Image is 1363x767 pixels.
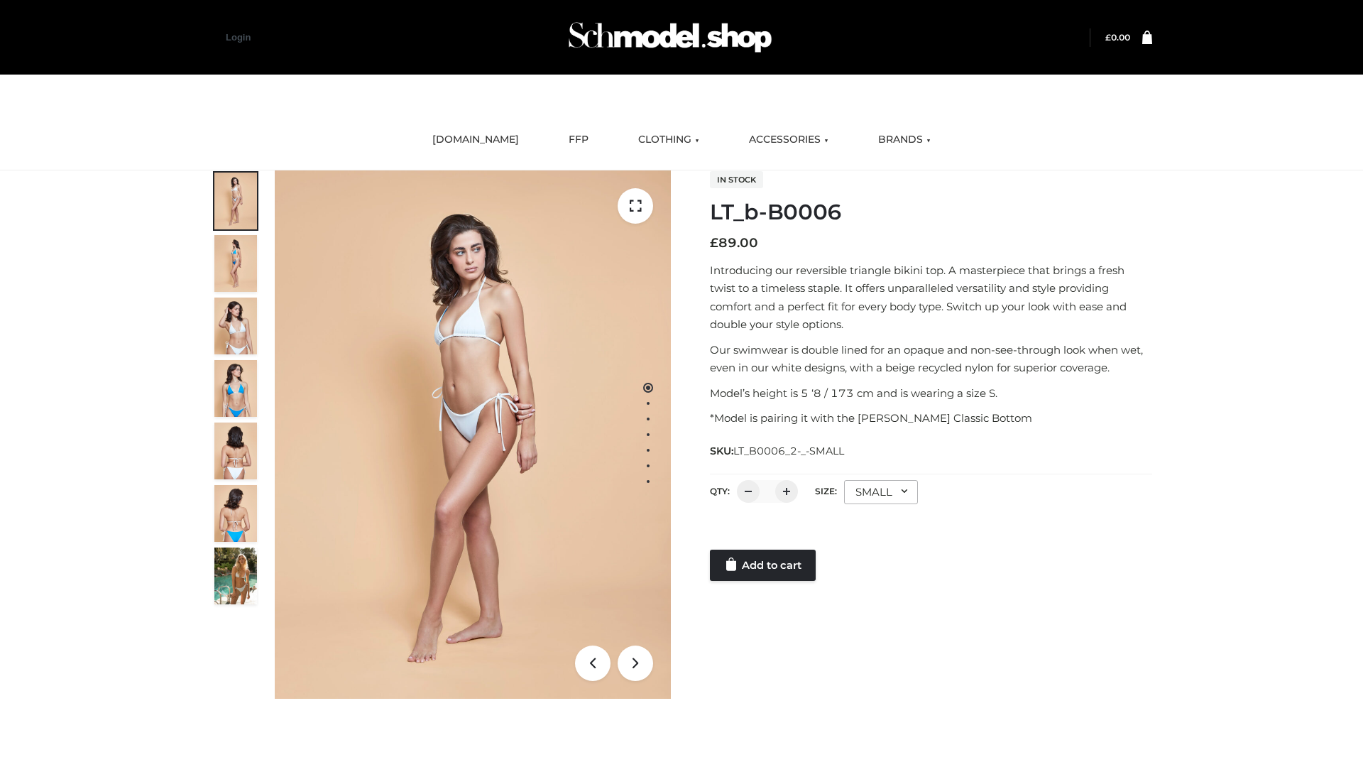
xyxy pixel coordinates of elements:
[558,124,599,156] a: FFP
[710,341,1152,377] p: Our swimwear is double lined for an opaque and non-see-through look when wet, even in our white d...
[214,548,257,604] img: Arieltop_CloudNine_AzureSky2.jpg
[733,445,844,457] span: LT_B0006_2-_-SMALL
[710,200,1152,225] h1: LT_b-B0006
[564,9,777,65] img: Schmodel Admin 964
[214,360,257,417] img: ArielClassicBikiniTop_CloudNine_AzureSky_OW114ECO_4-scaled.jpg
[710,486,730,496] label: QTY:
[214,485,257,542] img: ArielClassicBikiniTop_CloudNine_AzureSky_OW114ECO_8-scaled.jpg
[738,124,839,156] a: ACCESSORIES
[844,480,918,504] div: SMALL
[275,170,671,699] img: ArielClassicBikiniTop_CloudNine_AzureSky_OW114ECO_1
[710,409,1152,428] p: *Model is pairing it with the [PERSON_NAME] Classic Bottom
[226,32,251,43] a: Login
[214,173,257,229] img: ArielClassicBikiniTop_CloudNine_AzureSky_OW114ECO_1-scaled.jpg
[1105,32,1130,43] bdi: 0.00
[710,171,763,188] span: In stock
[867,124,941,156] a: BRANDS
[710,384,1152,403] p: Model’s height is 5 ‘8 / 173 cm and is wearing a size S.
[710,235,758,251] bdi: 89.00
[422,124,530,156] a: [DOMAIN_NAME]
[710,261,1152,334] p: Introducing our reversible triangle bikini top. A masterpiece that brings a fresh twist to a time...
[710,550,816,581] a: Add to cart
[214,235,257,292] img: ArielClassicBikiniTop_CloudNine_AzureSky_OW114ECO_2-scaled.jpg
[1105,32,1111,43] span: £
[214,298,257,354] img: ArielClassicBikiniTop_CloudNine_AzureSky_OW114ECO_3-scaled.jpg
[214,423,257,479] img: ArielClassicBikiniTop_CloudNine_AzureSky_OW114ECO_7-scaled.jpg
[710,442,845,459] span: SKU:
[1105,32,1130,43] a: £0.00
[815,486,837,496] label: Size:
[628,124,710,156] a: CLOTHING
[710,235,718,251] span: £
